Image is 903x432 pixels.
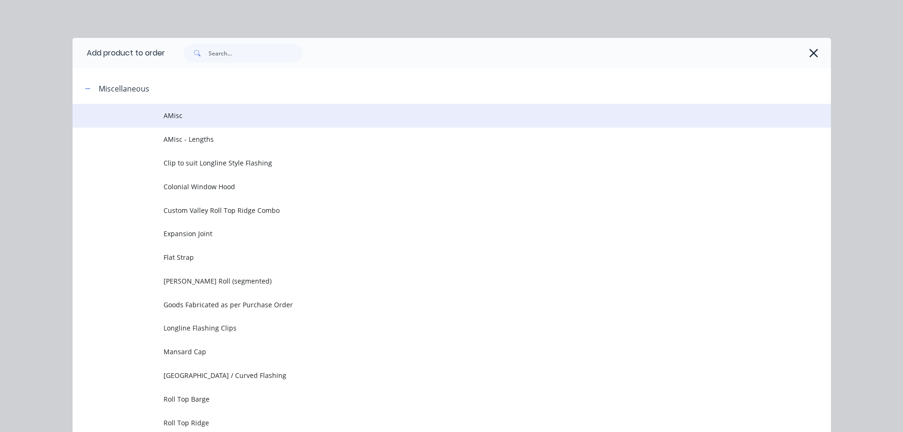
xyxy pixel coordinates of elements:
[164,252,697,262] span: Flat Strap
[164,276,697,286] span: [PERSON_NAME] Roll (segmented)
[164,205,697,215] span: Custom Valley Roll Top Ridge Combo
[164,229,697,239] span: Expansion Joint
[73,38,165,68] div: Add product to order
[164,134,697,144] span: AMisc - Lengths
[99,83,149,94] div: Miscellaneous
[164,323,697,333] span: Longline Flashing Clips
[164,347,697,357] span: Mansard Cap
[209,44,302,63] input: Search...
[164,300,697,310] span: Goods Fabricated as per Purchase Order
[164,418,697,428] span: Roll Top Ridge
[164,158,697,168] span: Clip to suit Longline Style Flashing
[164,370,697,380] span: [GEOGRAPHIC_DATA] / Curved Flashing
[164,182,697,192] span: Colonial Window Hood
[164,110,697,120] span: AMisc
[164,394,697,404] span: Roll Top Barge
